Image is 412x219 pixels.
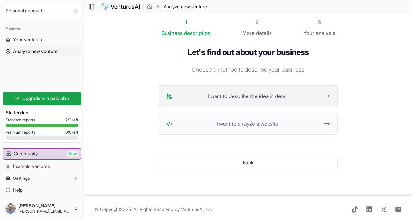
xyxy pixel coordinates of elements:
[18,203,71,209] span: [PERSON_NAME]
[3,24,81,34] div: Platform
[65,117,78,123] span: 2 / 2 left
[65,130,78,135] span: 0 / 0 left
[13,187,23,193] span: Help
[303,29,314,37] span: Your
[3,34,81,45] a: Your ventures
[316,30,335,36] span: analysis
[161,18,211,26] div: 1
[3,92,81,105] a: Upgrade to a paid plan
[13,163,50,170] span: Example ventures
[242,29,255,37] span: More
[5,203,16,214] img: ACg8ocKNLw19ozM6jTKxxvR2SUr6djq4na6lNGR3lf4YOtsz0xLJ7cnwXQ=s96-c
[3,201,81,216] button: [PERSON_NAME][PERSON_NAME][EMAIL_ADDRESS][DOMAIN_NAME]
[159,47,338,57] h1: Let's find out about your business
[3,185,81,195] a: Help
[3,3,81,18] button: Select an organization
[159,113,338,135] button: I want to analyze a website
[159,85,338,107] button: I want to describe the idea in detail
[13,175,30,181] span: Settings
[161,29,183,37] span: Business
[303,18,335,26] div: 3
[147,3,207,10] nav: breadcrumb
[159,65,338,74] p: Choose a method to describe your business
[6,109,78,116] h3: Starter plan
[102,3,140,11] img: logo
[6,117,35,123] span: Standard reports
[3,161,81,172] a: Example ventures
[175,92,320,100] span: I want to describe the idea in detail
[184,30,211,36] span: description
[3,149,81,159] a: CommunityNew
[95,206,213,213] span: © Copyright 2025 . All Rights Reserved by .
[22,95,69,102] span: Upgrade to a paid plan
[175,120,320,128] span: I want to analyze a website
[181,206,212,212] a: VenturusAI, Inc
[13,48,58,55] span: Analyze new venture
[14,151,38,157] span: Community
[159,156,338,169] button: Back
[67,151,78,157] span: New
[256,30,272,36] span: details
[13,36,42,43] span: Your ventures
[3,46,81,57] a: Analyze new venture
[164,3,207,10] span: Analyze new venture
[3,173,81,183] button: Settings
[18,209,71,214] span: [PERSON_NAME][EMAIL_ADDRESS][DOMAIN_NAME]
[242,18,272,26] div: 2
[6,130,35,135] span: Premium reports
